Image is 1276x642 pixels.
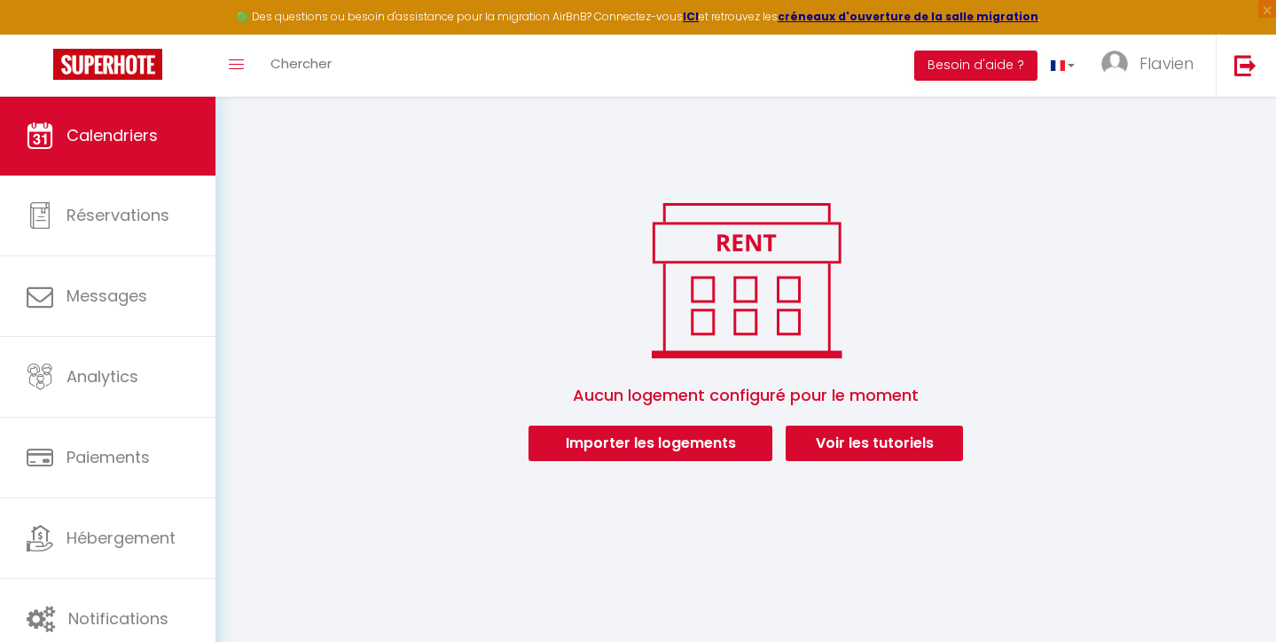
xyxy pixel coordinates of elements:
[68,607,168,630] span: Notifications
[1088,35,1216,97] a: ... Flavien
[683,9,699,24] a: ICI
[1139,52,1194,74] span: Flavien
[914,51,1037,81] button: Besoin d'aide ?
[237,365,1255,426] span: Aucun logement configuré pour le moment
[67,446,150,468] span: Paiements
[1234,54,1256,76] img: logout
[1101,51,1128,77] img: ...
[778,9,1038,24] a: créneaux d'ouverture de la salle migration
[14,7,67,60] button: Ouvrir le widget de chat LiveChat
[633,195,859,365] img: rent.png
[53,49,162,80] img: Super Booking
[786,426,963,461] a: Voir les tutoriels
[67,365,138,388] span: Analytics
[67,124,158,146] span: Calendriers
[270,54,332,73] span: Chercher
[257,35,345,97] a: Chercher
[67,527,176,549] span: Hébergement
[67,204,169,226] span: Réservations
[528,426,772,461] button: Importer les logements
[67,285,147,307] span: Messages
